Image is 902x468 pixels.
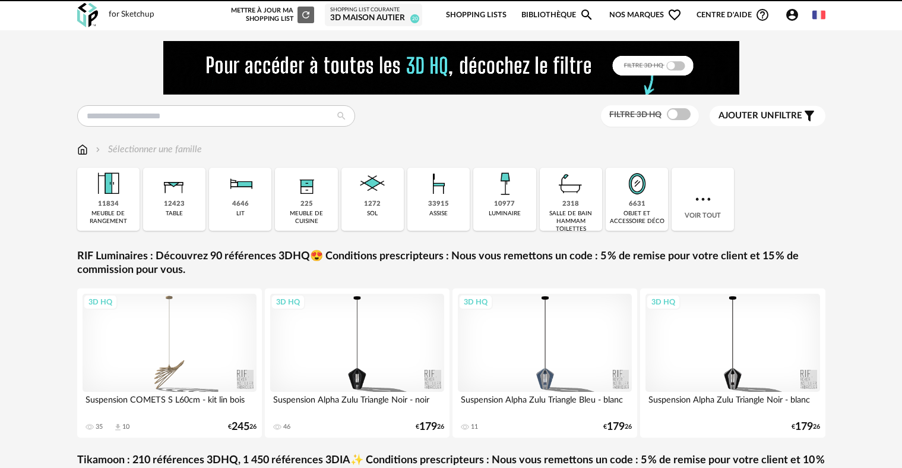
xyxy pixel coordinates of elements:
span: 179 [795,423,813,431]
div: € 26 [228,423,257,431]
div: Voir tout [672,168,734,231]
span: Download icon [113,423,122,432]
img: Miroir.png [621,168,653,200]
img: OXP [77,3,98,27]
div: Suspension Alpha Zulu Triangle Noir - blanc [645,392,820,416]
img: Sol.png [356,168,388,200]
div: Suspension Alpha Zulu Triangle Bleu - blanc [458,392,632,416]
div: 4646 [232,200,249,209]
span: Account Circle icon [785,8,799,22]
span: Refresh icon [300,11,311,18]
span: 179 [419,423,437,431]
span: Filter icon [802,109,816,123]
div: meuble de cuisine [278,210,334,225]
span: Centre d'aideHelp Circle Outline icon [697,8,770,22]
span: filtre [719,110,802,122]
div: Mettre à jour ma Shopping List [229,7,314,23]
div: 11834 [98,200,119,209]
div: 11 [471,423,478,431]
div: Sélectionner une famille [93,143,202,156]
div: € 26 [603,423,632,431]
div: sol [367,210,378,218]
span: 179 [607,423,625,431]
div: Suspension Alpha Zulu Triangle Noir - noir [270,392,445,416]
a: 3D HQ Suspension Alpha Zulu Triangle Noir - blanc €17926 [640,288,825,438]
div: 2318 [562,200,579,209]
a: 3D HQ Suspension Alpha Zulu Triangle Bleu - blanc 11 €17926 [452,288,638,438]
img: Meuble%20de%20rangement.png [92,168,124,200]
img: Luminaire.png [489,168,521,200]
div: 3D HQ [458,294,493,310]
a: RIF Luminaires : Découvrez 90 références 3DHQ😍 Conditions prescripteurs : Nous vous remettons un ... [77,250,825,278]
div: 3D HQ [271,294,305,310]
img: more.7b13dc1.svg [692,189,714,210]
span: Help Circle Outline icon [755,8,770,22]
div: Suspension COMETS S L60cm - kit lin bois [83,392,257,416]
span: Filtre 3D HQ [609,111,662,119]
a: Shopping Lists [446,1,507,29]
img: Salle%20de%20bain.png [555,168,587,200]
img: Literie.png [224,168,257,200]
span: 20 [410,14,419,23]
div: 3D HQ [646,294,681,310]
img: FILTRE%20HQ%20NEW_V1%20(4).gif [163,41,739,95]
div: meuble de rangement [81,210,136,225]
span: Ajouter un [719,111,774,120]
img: svg+xml;base64,PHN2ZyB3aWR0aD0iMTYiIGhlaWdodD0iMTciIHZpZXdCb3g9IjAgMCAxNiAxNyIgZmlsbD0ibm9uZSIgeG... [77,143,88,156]
div: 12423 [164,200,185,209]
img: fr [812,8,825,21]
img: Table.png [158,168,190,200]
a: 3D HQ Suspension Alpha Zulu Triangle Noir - noir 46 €17926 [265,288,450,438]
img: Assise.png [423,168,455,200]
div: luminaire [489,210,521,218]
div: 3D HQ [83,294,118,310]
div: 1272 [364,200,381,209]
img: Rangement.png [290,168,322,200]
span: Account Circle icon [785,8,805,22]
div: 10977 [494,200,515,209]
div: 6631 [629,200,645,209]
a: BibliothèqueMagnify icon [521,1,594,29]
span: Magnify icon [580,8,594,22]
div: 225 [300,200,313,209]
div: table [166,210,183,218]
div: € 26 [416,423,444,431]
div: assise [429,210,448,218]
div: € 26 [792,423,820,431]
a: Shopping List courante 3D maison autier 20 [330,7,417,24]
div: objet et accessoire déco [609,210,664,225]
div: Shopping List courante [330,7,417,14]
div: 46 [283,423,290,431]
a: 3D HQ Suspension COMETS S L60cm - kit lin bois 35 Download icon 10 €24526 [77,288,262,438]
div: 3D maison autier [330,13,417,24]
div: 35 [96,423,103,431]
div: salle de bain hammam toilettes [543,210,599,233]
button: Ajouter unfiltre Filter icon [710,106,825,126]
div: lit [236,210,245,218]
div: for Sketchup [109,10,154,20]
span: Nos marques [609,1,682,29]
span: Heart Outline icon [667,8,682,22]
img: svg+xml;base64,PHN2ZyB3aWR0aD0iMTYiIGhlaWdodD0iMTYiIHZpZXdCb3g9IjAgMCAxNiAxNiIgZmlsbD0ibm9uZSIgeG... [93,143,103,156]
span: 245 [232,423,249,431]
div: 10 [122,423,129,431]
div: 33915 [428,200,449,209]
